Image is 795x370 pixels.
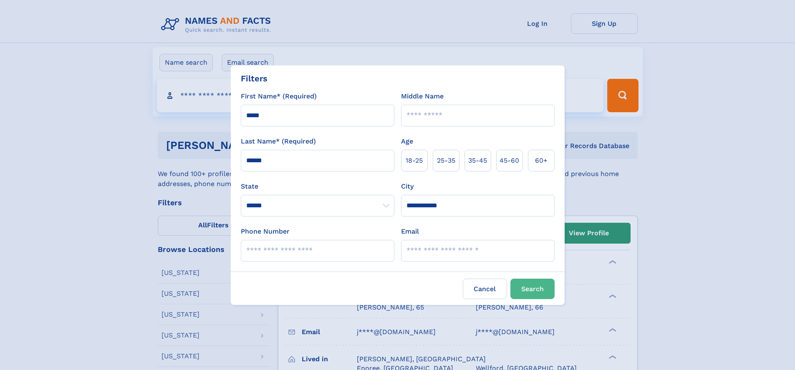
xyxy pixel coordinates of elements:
label: Email [401,227,419,237]
label: First Name* (Required) [241,91,317,101]
span: 25‑35 [437,156,455,166]
label: Middle Name [401,91,444,101]
label: Phone Number [241,227,290,237]
label: Age [401,136,413,146]
span: 60+ [535,156,548,166]
div: Filters [241,72,268,85]
span: 35‑45 [468,156,487,166]
label: City [401,181,414,191]
button: Search [510,279,555,299]
span: 45‑60 [500,156,519,166]
label: Cancel [463,279,507,299]
span: 18‑25 [406,156,423,166]
label: Last Name* (Required) [241,136,316,146]
label: State [241,181,394,191]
